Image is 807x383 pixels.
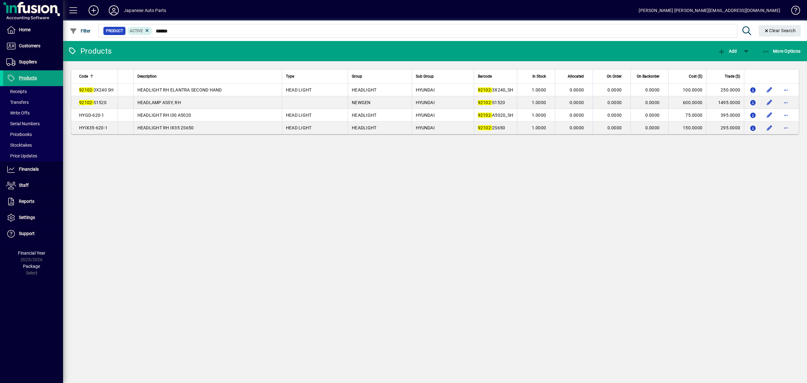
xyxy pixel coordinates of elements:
span: Clear Search [764,28,796,33]
button: More options [781,110,791,120]
a: Price Updates [3,150,63,161]
em: 92102- [478,100,492,105]
span: On Order [607,73,622,80]
a: Knowledge Base [787,1,799,22]
span: 3X240 SH [79,87,114,92]
button: Edit [764,85,775,95]
span: Support [19,231,35,236]
div: Type [286,73,344,80]
a: Transfers [3,97,63,108]
a: Write Offs [3,108,63,118]
span: Description [137,73,157,80]
span: HEADLIGHT RH I30 A5020 [137,113,191,118]
span: 0.0000 [645,125,660,130]
button: Add [716,45,738,57]
span: Transfers [6,100,29,105]
span: More Options [762,49,801,54]
div: Barcode [478,73,514,80]
button: Add [84,5,104,16]
span: 0.0000 [570,87,584,92]
span: HEADLIGHT [352,113,376,118]
a: Staff [3,178,63,193]
a: Pricebooks [3,129,63,140]
span: Product [106,28,123,34]
td: 1495.0000 [706,96,744,109]
div: Sub Group [416,73,470,80]
td: 395.0000 [706,109,744,121]
span: NEWGEN [352,100,371,105]
span: 0.0000 [645,100,660,105]
em: 92102- [478,125,492,130]
span: 0.0000 [645,113,660,118]
span: 1.0000 [532,113,546,118]
span: 0.0000 [645,87,660,92]
span: 1.0000 [532,125,546,130]
div: [PERSON_NAME] [PERSON_NAME][EMAIL_ADDRESS][DOMAIN_NAME] [639,5,780,15]
span: 3X240_SH [478,87,514,92]
span: 0.0000 [607,100,622,105]
span: Code [79,73,88,80]
span: 0.0000 [570,113,584,118]
td: 295.0000 [706,121,744,134]
span: Staff [19,183,29,188]
span: S1520 [79,100,107,105]
span: HYUNDAI [416,100,435,105]
span: Stocktakes [6,143,32,148]
span: HEADLIGHT RH ELANTRA SECOND HAND [137,87,222,92]
span: HEAD LIGHT [286,113,312,118]
span: HEADLIGHT RH IX35 2S650 [137,125,194,130]
span: HYUNDAI [416,87,435,92]
button: Edit [764,110,775,120]
div: On Backorder [635,73,665,80]
span: 2S650 [478,125,505,130]
span: Serial Numbers [6,121,40,126]
span: Barcode [478,73,492,80]
span: 0.0000 [570,100,584,105]
span: HYIX35-620-1 [79,125,107,130]
button: More options [781,123,791,133]
span: 1.0000 [532,87,546,92]
em: 92102- [478,113,492,118]
a: Serial Numbers [3,118,63,129]
a: Stocktakes [3,140,63,150]
span: HEADLIGHT [352,87,376,92]
span: In Stock [532,73,546,80]
a: Settings [3,210,63,226]
button: Edit [764,123,775,133]
span: Allocated [568,73,584,80]
div: Description [137,73,278,80]
span: HYUNDAI [416,113,435,118]
button: More options [781,97,791,108]
span: Trade ($) [725,73,740,80]
span: Reports [19,199,34,204]
span: 0.0000 [607,125,622,130]
span: On Backorder [637,73,659,80]
span: HEAD LIGHT [286,125,312,130]
td: 75.0000 [668,109,706,121]
button: More Options [761,45,802,57]
span: Customers [19,43,40,48]
em: 92102- [478,87,492,92]
td: 150.0000 [668,121,706,134]
span: HEADLIGHT [352,125,376,130]
span: A5020_SH [478,113,514,118]
span: 1.0000 [532,100,546,105]
span: Package [23,264,40,269]
div: Group [352,73,408,80]
button: More options [781,85,791,95]
span: Filter [70,28,91,33]
a: Reports [3,194,63,209]
span: 0.0000 [570,125,584,130]
span: Settings [19,215,35,220]
span: Suppliers [19,59,37,64]
span: Pricebooks [6,132,32,137]
span: Financials [19,167,39,172]
a: Home [3,22,63,38]
span: 0.0000 [607,113,622,118]
div: Products [68,46,112,56]
mat-chip: Activation Status: Active [127,27,153,35]
div: Allocated [559,73,589,80]
a: Financials [3,162,63,177]
div: In Stock [521,73,552,80]
span: Products [19,75,37,80]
